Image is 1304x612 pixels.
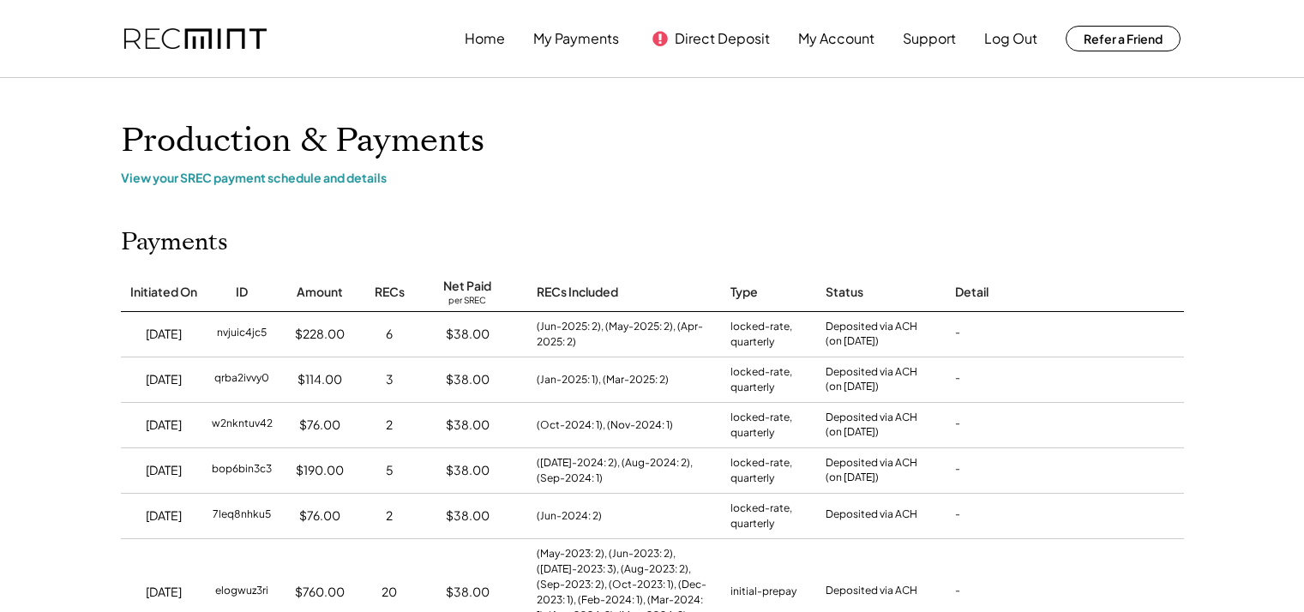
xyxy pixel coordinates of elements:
div: w2nkntuv42 [212,417,273,434]
button: My Payments [533,21,619,56]
div: View your SREC payment schedule and details [121,170,1184,185]
div: - [955,326,960,343]
div: [DATE] [146,462,182,479]
div: (Jun-2024: 2) [537,508,602,524]
div: locked-rate, quarterly [730,410,808,441]
div: Deposited via ACH (on [DATE]) [826,411,917,440]
div: - [955,462,960,479]
div: 7leq8nhku5 [213,507,271,525]
div: ID [236,284,248,301]
div: $190.00 [296,462,344,479]
div: locked-rate, quarterly [730,455,808,486]
div: 2 [386,417,393,434]
div: Deposited via ACH [826,507,917,525]
div: elogwuz3ri [215,584,268,601]
div: $38.00 [446,326,490,343]
div: - [955,417,960,434]
h2: Payments [121,228,228,257]
button: Refer a Friend [1066,26,1181,51]
div: $228.00 [295,326,345,343]
div: (Jan-2025: 1), (Mar-2025: 2) [537,372,669,387]
div: locked-rate, quarterly [730,364,808,395]
div: [DATE] [146,507,182,525]
div: - [955,584,960,601]
div: $114.00 [297,371,342,388]
div: 6 [386,326,393,343]
div: [DATE] [146,371,182,388]
div: Deposited via ACH (on [DATE]) [826,456,917,485]
div: Detail [955,284,989,301]
div: Amount [297,284,343,301]
div: qrba2ivvy0 [214,371,269,388]
div: $38.00 [446,417,490,434]
div: (Oct-2024: 1), (Nov-2024: 1) [537,417,673,433]
div: $76.00 [299,507,340,525]
div: [DATE] [146,417,182,434]
div: $38.00 [446,462,490,479]
div: Type [730,284,758,301]
div: 5 [386,462,394,479]
div: - [955,371,960,388]
div: Net Paid [443,278,491,295]
div: $38.00 [446,371,490,388]
div: Deposited via ACH (on [DATE]) [826,320,917,349]
div: locked-rate, quarterly [730,501,808,531]
div: (Jun-2025: 2), (May-2025: 2), (Apr-2025: 2) [537,319,713,350]
div: nvjuic4jc5 [217,326,267,343]
div: RECs Included [537,284,618,301]
div: - [955,507,960,525]
div: Status [826,284,863,301]
div: 2 [386,507,393,525]
div: 20 [382,584,397,601]
button: My Account [798,21,874,56]
div: $38.00 [446,507,490,525]
div: $760.00 [295,584,345,601]
div: 3 [386,371,394,388]
div: $76.00 [299,417,340,434]
div: initial-prepay [730,584,796,601]
div: Deposited via ACH [826,584,917,601]
div: ([DATE]-2024: 2), (Aug-2024: 2), (Sep-2024: 1) [537,455,713,486]
div: bop6bin3c3 [212,462,272,479]
div: [DATE] [146,584,182,601]
div: Initiated On [130,284,197,301]
button: Support [903,21,956,56]
button: Home [465,21,505,56]
div: Deposited via ACH (on [DATE]) [826,365,917,394]
div: per SREC [448,295,486,308]
div: locked-rate, quarterly [730,319,808,350]
div: RECs [375,284,405,301]
div: $38.00 [446,584,490,601]
img: recmint-logotype%403x.png [124,28,267,50]
div: [DATE] [146,326,182,343]
button: Log Out [984,21,1037,56]
h1: Production & Payments [121,121,1184,161]
button: Direct Deposit [675,21,770,56]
